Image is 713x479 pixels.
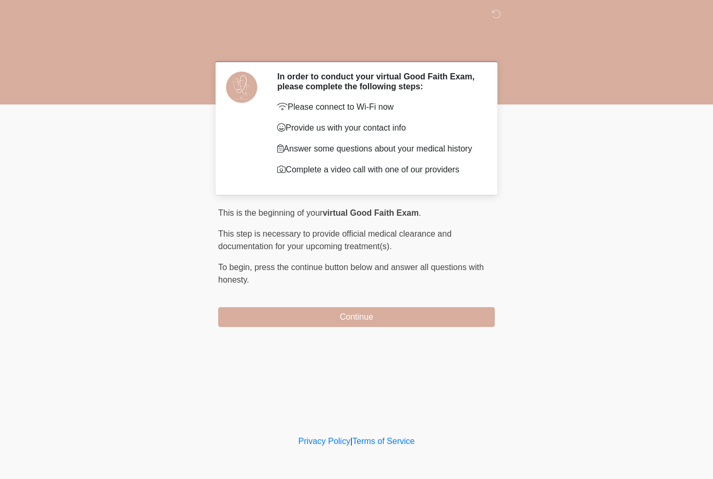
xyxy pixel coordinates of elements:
span: This step is necessary to provide official medical clearance and documentation for your upcoming ... [218,229,451,251]
span: To begin, [218,263,254,272]
p: Please connect to Wi-Fi now [277,101,479,113]
span: This is the beginning of your [218,208,323,217]
a: Privacy Policy [299,437,351,446]
p: Complete a video call with one of our providers [277,163,479,176]
h1: ‎ ‎ [210,38,503,57]
span: . [419,208,421,217]
img: Agent Avatar [226,72,257,103]
button: Continue [218,307,495,327]
span: press the continue button below and answer all questions with honesty. [218,263,484,284]
p: Answer some questions about your medical history [277,143,479,155]
strong: virtual Good Faith Exam [323,208,419,217]
h2: In order to conduct your virtual Good Faith Exam, please complete the following steps: [277,72,479,91]
p: Provide us with your contact info [277,122,479,134]
a: | [350,437,352,446]
img: DM Studio Logo [208,8,221,21]
a: Terms of Service [352,437,414,446]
